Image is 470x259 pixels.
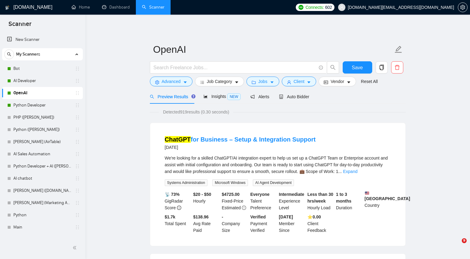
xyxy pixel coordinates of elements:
span: copy [376,65,387,70]
span: caret-down [235,80,239,85]
a: Reset All [361,78,378,85]
div: Talent Preference [249,191,278,211]
span: setting [155,80,159,85]
span: caret-down [270,80,274,85]
div: Fixed-Price [221,191,249,211]
span: 9 [462,238,467,243]
a: AI Sales Automation [13,148,71,160]
span: holder [75,176,80,181]
b: $ 1.7k [165,214,175,219]
iframe: Intercom live chat [449,238,464,253]
span: Estimated [222,205,241,210]
span: 602 [325,4,332,11]
span: idcard [324,80,328,85]
span: Advanced [162,78,181,85]
span: Job Category [207,78,232,85]
span: holder [75,115,80,120]
div: Total Spent [164,214,192,234]
input: Search Freelance Jobs... [154,64,316,71]
div: Hourly [192,191,221,211]
a: Python Developer + AI ([PERSON_NAME]) [13,160,71,172]
a: Bot [13,63,71,75]
span: caret-down [183,80,187,85]
div: GigRadar Score [164,191,192,211]
a: OpenAI [13,87,71,99]
span: caret-down [347,80,351,85]
span: bars [200,80,204,85]
button: folderJobscaret-down [246,77,279,86]
span: holder [75,66,80,71]
span: Client [294,78,305,85]
button: delete [391,61,403,74]
span: Jobs [258,78,267,85]
a: Python Developer [13,99,71,111]
div: Member Since [278,214,306,234]
b: Less than 30 hrs/week [307,192,333,203]
a: New Scanner [7,34,78,46]
span: holder [75,139,80,144]
span: Auto Bidder [279,94,309,99]
span: Preview Results [150,94,194,99]
span: Scanner [4,20,36,32]
b: [DATE] [279,214,293,219]
button: idcardVendorcaret-down [319,77,356,86]
span: ... [338,169,342,174]
span: notification [250,95,255,99]
span: folder [252,80,256,85]
span: search [150,95,154,99]
span: area-chart [203,94,208,99]
b: 📡 73% [165,192,180,197]
div: Experience Level [278,191,306,211]
span: info-circle [319,66,323,70]
a: searchScanner [142,5,164,10]
a: [PERSON_NAME] ([DOMAIN_NAME] - Zapier - Jotform) [13,185,71,197]
span: holder [75,213,80,218]
span: Alerts [250,94,269,99]
span: info-circle [177,206,181,210]
span: Insights [203,94,241,99]
div: Payment Verified [249,214,278,234]
span: holder [75,188,80,193]
span: Save [352,64,363,71]
mark: ChatGPT [165,136,191,143]
b: $138.96 [193,214,209,219]
span: edit [394,45,402,53]
b: 1 to 3 months [336,192,352,203]
span: caret-down [307,80,311,85]
a: AI Різне [13,233,71,246]
button: search [327,61,339,74]
input: Scanner name... [153,42,393,57]
li: New Scanner [2,34,83,46]
span: Detected 919 results (0.30 seconds) [159,109,233,115]
button: settingAdvancedcaret-down [150,77,193,86]
span: holder [75,127,80,132]
span: user [340,5,344,9]
button: userClientcaret-down [282,77,316,86]
b: ⭐️ 0.00 [307,214,321,219]
a: Expand [343,169,357,174]
div: [DATE] [165,144,316,151]
span: holder [75,103,80,108]
div: Duration [335,191,363,211]
span: robot [279,95,283,99]
a: Python ([PERSON_NAME]) [13,124,71,136]
span: exclamation-circle [242,206,246,210]
a: homeHome [72,5,90,10]
span: double-left [72,245,79,251]
a: [PERSON_NAME] (Marketing Automation) [13,197,71,209]
b: Verified [250,214,266,219]
div: We're looking for a skilled ChatGPT/AI integration expert to help us set up a ChatGPT Team or Ent... [165,155,391,175]
div: Tooltip anchor [191,94,196,99]
span: Systems Administration [165,179,208,186]
button: Save [343,61,372,74]
a: [PERSON_NAME] (AirTable) [13,136,71,148]
img: logo [5,3,9,13]
span: Vendor [330,78,344,85]
span: setting [458,5,467,10]
b: $20 - $50 [193,192,211,197]
a: Main [13,221,71,233]
a: AI Developer [13,75,71,87]
img: upwork-logo.png [299,5,303,10]
span: holder [75,78,80,83]
span: We're looking for a skilled ChatGPT/AI integration expert to help us set up a ChatGPT Team or Ent... [165,156,388,174]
